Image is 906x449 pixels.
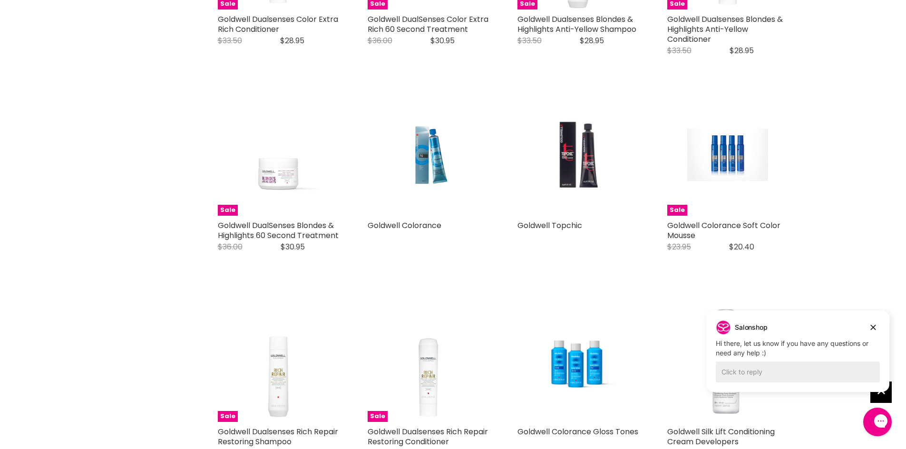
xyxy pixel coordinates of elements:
[218,95,339,216] img: Goldwell DualSenses Blondes & Highlights 60 Second Treatment
[368,220,441,231] a: Goldwell Colorance
[668,301,788,422] img: Goldwell Silk Lift Conditioning Cream Developers
[667,301,789,422] a: Goldwell Silk Lift Conditioning Cream Developers Goldwell Silk Lift Conditioning Cream Developers
[368,426,488,447] a: Goldwell Dualsenses Rich Repair Restoring Conditioner
[430,35,455,46] span: $30.95
[517,220,582,231] a: Goldwell Topchic
[537,95,618,216] img: Goldwell Topchic
[280,35,304,46] span: $28.95
[368,301,489,422] img: Goldwell Dualsenses Rich Repair Restoring Conditioner
[517,95,639,216] a: Goldwell Topchic
[218,95,339,216] a: Goldwell DualSenses Blondes & Highlights 60 Second Treatment Sale
[218,411,238,422] span: Sale
[517,35,542,46] span: $33.50
[218,426,338,447] a: Goldwell Dualsenses Rich Repair Restoring Shampoo
[368,301,489,422] a: Goldwell Dualsenses Rich Repair Restoring Conditioner Goldwell Dualsenses Rich Repair Restoring C...
[368,95,489,216] a: Goldwell Colorance
[667,14,783,45] a: Goldwell Dualsenses Blondes & Highlights Anti-Yellow Conditioner
[667,205,687,216] span: Sale
[858,404,896,439] iframe: Gorgias live chat messenger
[368,35,392,46] span: $36.00
[517,301,639,422] a: Goldwell Colorance Gloss Tones
[667,426,775,447] a: Goldwell Silk Lift Conditioning Cream Developers
[218,35,242,46] span: $33.50
[218,301,339,422] img: Goldwell Dualsenses Rich Repair Restoring Shampoo
[667,220,780,241] a: Goldwell Colorance Soft Color Mousse
[368,14,488,35] a: Goldwell DualSenses Color Extra Rich 60 Second Treatment
[667,241,691,252] span: $23.95
[281,241,305,252] span: $30.95
[667,45,692,56] span: $33.50
[517,426,638,437] a: Goldwell Colorance Gloss Tones
[218,220,339,241] a: Goldwell DualSenses Blondes & Highlights 60 Second Treatment
[730,45,754,56] span: $28.95
[218,241,243,252] span: $36.00
[517,14,636,35] a: Goldwell Dualsenses Blondes & Highlights Anti-Yellow Shampoo
[667,95,789,216] a: Goldwell Colorance Soft Color Sale
[218,14,338,35] a: Goldwell Dualsenses Color Extra Rich Conditioner
[517,322,639,401] img: Goldwell Colorance Gloss Tones
[218,205,238,216] span: Sale
[729,241,754,252] span: $20.40
[218,301,339,422] a: Goldwell Dualsenses Rich Repair Restoring Shampoo Goldwell Dualsenses Rich Repair Restoring Shamp...
[388,95,468,216] img: Goldwell Colorance
[368,411,388,422] span: Sale
[687,95,768,216] img: Goldwell Colorance Soft Color
[580,35,604,46] span: $28.95
[699,309,896,406] iframe: Gorgias live chat campaigns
